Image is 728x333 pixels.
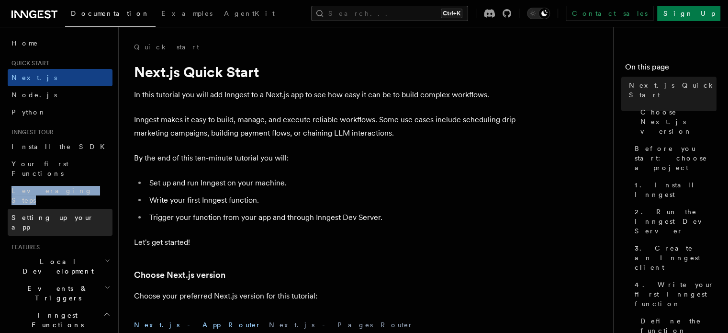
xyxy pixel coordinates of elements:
span: Leveraging Steps [11,187,92,204]
h4: On this page [625,61,717,77]
a: Sign Up [657,6,720,21]
a: 3. Create an Inngest client [631,240,717,276]
p: Let's get started! [134,236,517,249]
button: Search...Ctrl+K [311,6,468,21]
a: Quick start [134,42,199,52]
span: 3. Create an Inngest client [635,243,717,272]
kbd: Ctrl+K [441,9,462,18]
p: Inngest makes it easy to build, manage, and execute reliable workflows. Some use cases include sc... [134,113,517,140]
span: 4. Write your first Inngest function [635,280,717,309]
h1: Next.js Quick Start [134,63,517,80]
a: Next.js Quick Start [625,77,717,103]
a: Choose Next.js version [637,103,717,140]
span: Python [11,108,46,116]
span: Install the SDK [11,143,111,150]
span: Choose Next.js version [640,107,717,136]
a: Your first Functions [8,155,112,182]
a: Contact sales [566,6,653,21]
a: Documentation [65,3,156,27]
button: Local Development [8,253,112,280]
a: Next.js [8,69,112,86]
a: 4. Write your first Inngest function [631,276,717,312]
li: Set up and run Inngest on your machine. [146,176,517,190]
span: Features [8,243,40,251]
a: AgentKit [218,3,280,26]
a: Python [8,103,112,121]
a: Home [8,34,112,52]
span: Node.js [11,91,57,99]
span: 2. Run the Inngest Dev Server [635,207,717,236]
span: AgentKit [224,10,275,17]
a: Examples [156,3,218,26]
span: 1. Install Inngest [635,180,717,199]
button: Toggle dark mode [527,8,550,19]
a: Before you start: choose a project [631,140,717,176]
span: Events & Triggers [8,284,104,303]
span: Next.js [11,74,57,81]
span: Your first Functions [11,160,68,177]
span: Documentation [71,10,150,17]
a: Leveraging Steps [8,182,112,209]
span: Home [11,38,38,48]
li: Trigger your function from your app and through Inngest Dev Server. [146,211,517,224]
a: 1. Install Inngest [631,176,717,203]
span: Local Development [8,257,104,276]
span: Inngest tour [8,128,54,136]
span: Examples [161,10,213,17]
span: Next.js Quick Start [629,80,717,100]
p: In this tutorial you will add Inngest to a Next.js app to see how easy it can be to build complex... [134,88,517,102]
a: 2. Run the Inngest Dev Server [631,203,717,240]
span: Quick start [8,59,49,67]
a: Setting up your app [8,209,112,236]
span: Before you start: choose a project [635,144,717,172]
a: Node.js [8,86,112,103]
span: Setting up your app [11,214,94,231]
li: Write your first Inngest function. [146,194,517,207]
span: Inngest Functions [8,310,103,330]
button: Events & Triggers [8,280,112,307]
a: Install the SDK [8,138,112,155]
a: Choose Next.js version [134,268,225,282]
p: Choose your preferred Next.js version for this tutorial: [134,289,517,303]
p: By the end of this ten-minute tutorial you will: [134,151,517,165]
